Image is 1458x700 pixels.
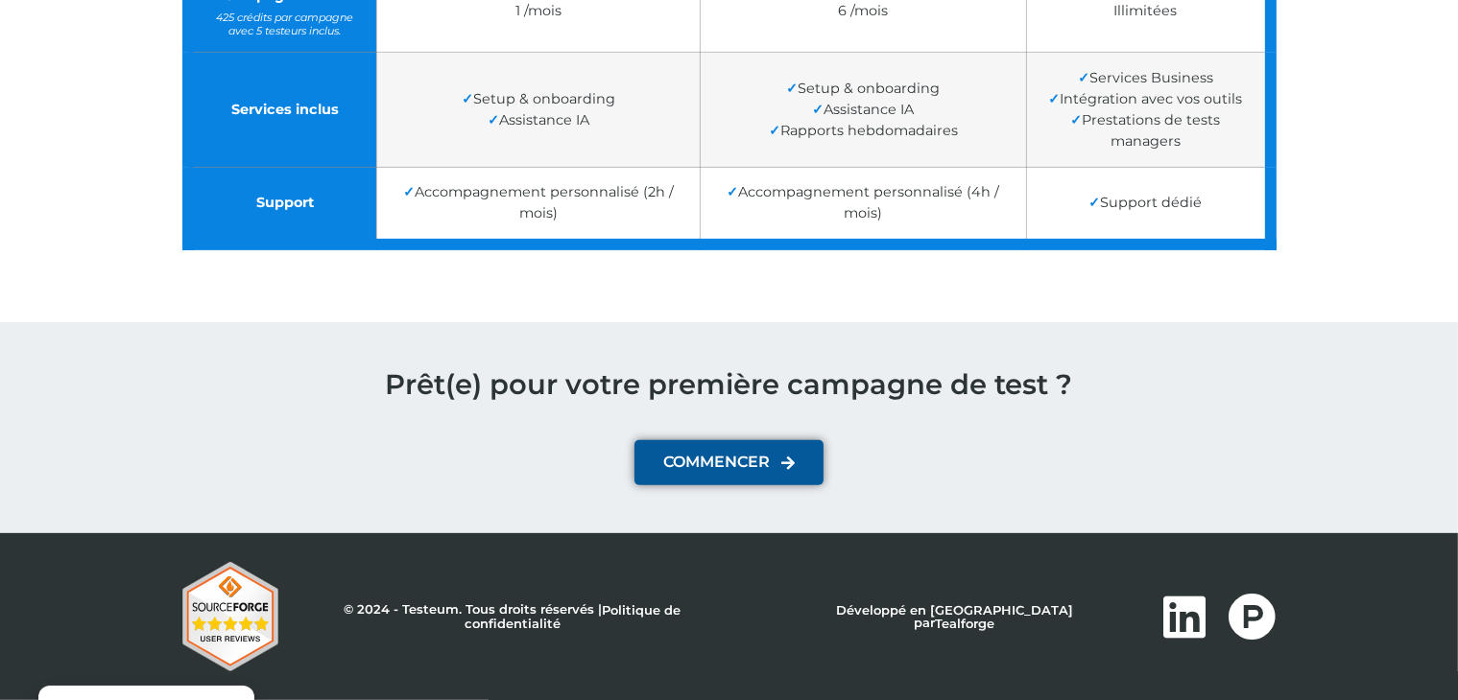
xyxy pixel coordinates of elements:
span: Prestations de tests managers [1071,111,1221,150]
span: Assistance IA [488,111,589,128]
span: Intégration avec vos outils [1049,90,1243,107]
p: © 2024 - Testeum. Tous droits réservés | [296,603,728,630]
td: Services inclus [188,53,377,168]
td: Accompagnement personnalisé (4h / mois) [701,168,1026,245]
span: Setup & onboarding [787,80,941,97]
a: Tealforge [935,616,994,631]
span: COMMENCER [663,455,770,471]
span: ✓ [787,80,799,97]
span: ✓ [813,101,825,118]
span: 425 crédits par campagne avec 5 testeurs inclus. [208,11,362,38]
span: ✓ [1078,69,1089,86]
span: ✓ [1049,90,1061,107]
span: Setup & onboarding [462,90,615,107]
p: Développé en [GEOGRAPHIC_DATA] par [796,604,1113,630]
td: Support [188,168,377,245]
span: ✓ [403,183,415,200]
span: ✓ [769,122,780,139]
td: Support dédié [1026,168,1270,245]
a: COMMENCER [634,440,824,485]
img: Testeum Reviews [182,562,278,672]
span: ✓ [1089,194,1101,211]
td: Accompagnement personnalisé (2h / mois) [376,168,701,245]
span: ✓ [1071,111,1083,128]
a: Politique de confidentialité [465,602,681,631]
span: ✓ [728,183,739,200]
h1: Prêt(e) pour votre première campagne de test ? [182,370,1277,398]
span: Services Business [1078,69,1213,86]
span: Assistance IA [813,101,915,118]
span: ✓ [462,90,473,107]
span: Rapports hebdomadaires [769,122,958,139]
span: ✓ [488,111,499,128]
